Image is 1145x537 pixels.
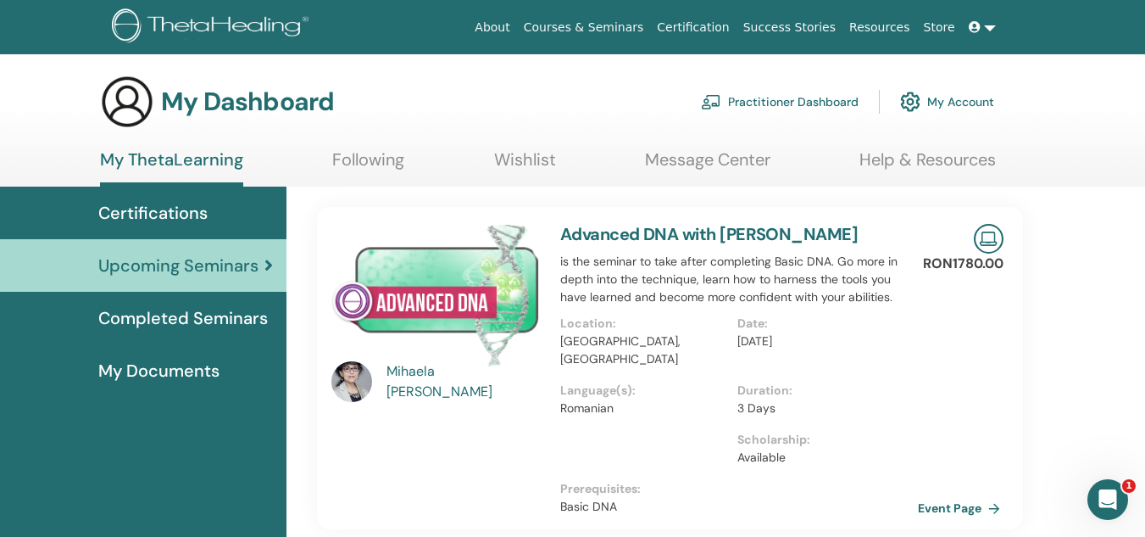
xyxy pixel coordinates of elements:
p: 3 Days [737,400,905,417]
p: RON1780.00 [923,254,1003,274]
img: generic-user-icon.jpg [100,75,154,129]
p: [DATE] [737,333,905,350]
p: Location : [560,315,728,333]
p: Scholarship : [737,431,905,449]
a: Advanced DNA with [PERSON_NAME] [560,223,858,245]
img: logo.png [112,8,314,47]
img: cog.svg [900,87,920,116]
a: About [468,12,516,43]
img: default.jpg [331,361,372,402]
img: chalkboard-teacher.svg [701,94,721,109]
a: Event Page [918,495,1007,521]
span: Certifications [98,200,208,226]
span: 1 [1122,479,1136,493]
a: Resources [842,12,917,43]
p: Language(s) : [560,382,728,400]
p: Date : [737,315,905,333]
a: Mihaela [PERSON_NAME] [386,361,543,402]
a: Practitioner Dashboard [701,83,859,120]
a: Following [332,149,404,182]
p: Romanian [560,400,728,417]
a: Message Center [645,149,770,182]
p: Duration : [737,382,905,400]
a: My Account [900,83,994,120]
span: My Documents [98,358,220,383]
iframe: Intercom live chat [1087,479,1128,520]
span: Upcoming Seminars [98,253,258,278]
p: [GEOGRAPHIC_DATA], [GEOGRAPHIC_DATA] [560,333,728,368]
p: Available [737,449,905,467]
img: Live Online Seminar [974,224,1003,254]
img: Advanced DNA [331,224,540,366]
p: Prerequisites : [560,480,915,498]
a: Courses & Seminars [517,12,651,43]
a: Certification [650,12,736,43]
a: Store [917,12,962,43]
span: Completed Seminars [98,305,268,331]
a: Help & Resources [859,149,996,182]
a: Success Stories [736,12,842,43]
a: My ThetaLearning [100,149,243,187]
p: is the seminar to take after completing Basic DNA. Go more in depth into the technique, learn how... [560,253,915,306]
h3: My Dashboard [161,87,334,117]
a: Wishlist [494,149,556,182]
p: Basic DNA [560,498,915,516]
